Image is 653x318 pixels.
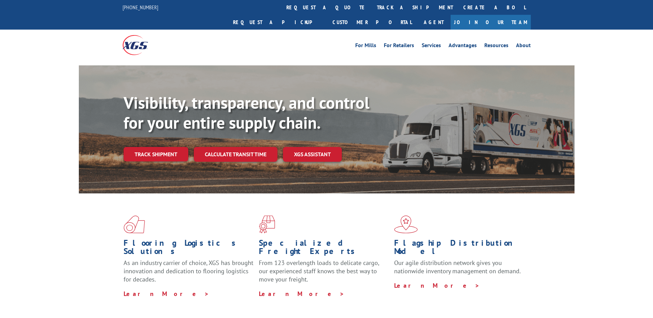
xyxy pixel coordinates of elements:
a: Learn More > [124,290,209,298]
p: From 123 overlength loads to delicate cargo, our experienced staff knows the best way to move you... [259,259,389,289]
h1: Flagship Distribution Model [394,239,524,259]
a: Learn More > [259,290,345,298]
h1: Specialized Freight Experts [259,239,389,259]
a: Resources [484,43,508,50]
span: As an industry carrier of choice, XGS has brought innovation and dedication to flooring logistics... [124,259,253,283]
a: Customer Portal [327,15,417,30]
h1: Flooring Logistics Solutions [124,239,254,259]
img: xgs-icon-total-supply-chain-intelligence-red [124,215,145,233]
b: Visibility, transparency, and control for your entire supply chain. [124,92,369,133]
a: Request a pickup [228,15,327,30]
a: Learn More > [394,282,480,289]
a: Join Our Team [451,15,531,30]
a: For Mills [355,43,376,50]
a: Services [422,43,441,50]
a: For Retailers [384,43,414,50]
img: xgs-icon-focused-on-flooring-red [259,215,275,233]
a: Track shipment [124,147,188,161]
img: xgs-icon-flagship-distribution-model-red [394,215,418,233]
a: Agent [417,15,451,30]
a: Calculate transit time [194,147,277,162]
a: [PHONE_NUMBER] [123,4,158,11]
a: Advantages [449,43,477,50]
span: Our agile distribution network gives you nationwide inventory management on demand. [394,259,521,275]
a: About [516,43,531,50]
a: XGS ASSISTANT [283,147,342,162]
